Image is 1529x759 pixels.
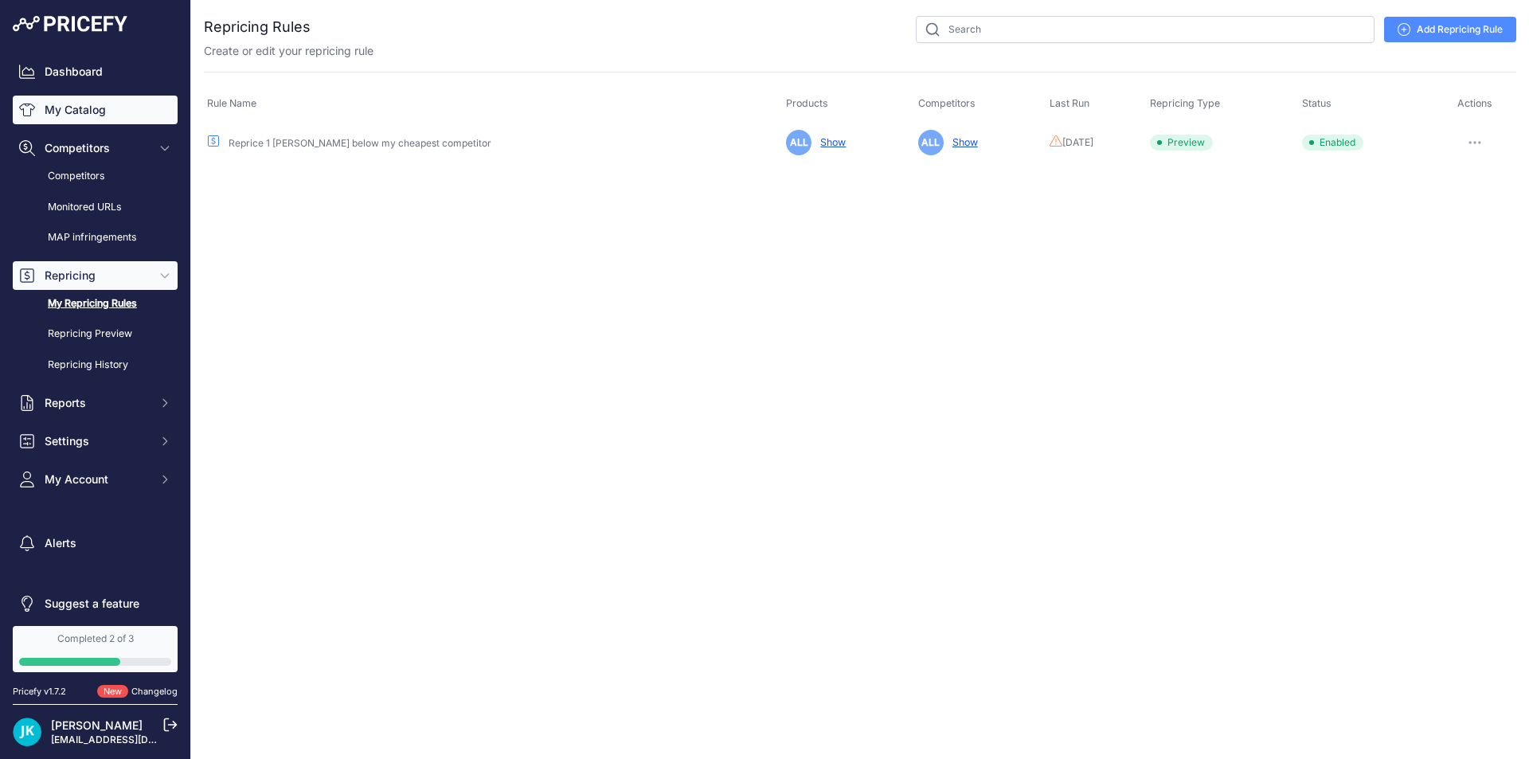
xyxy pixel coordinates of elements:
[13,57,178,618] nav: Sidebar
[13,162,178,190] a: Competitors
[19,632,171,645] div: Completed 2 of 3
[45,140,149,156] span: Competitors
[13,427,178,456] button: Settings
[13,16,127,32] img: Pricefy Logo
[1302,97,1332,109] span: Status
[13,529,178,558] a: Alerts
[13,685,66,698] div: Pricefy v1.7.2
[204,16,311,38] h2: Repricing Rules
[204,43,373,59] p: Create or edit your repricing rule
[916,16,1375,43] input: Search
[13,351,178,379] a: Repricing History
[51,734,217,745] a: [EMAIL_ADDRESS][DOMAIN_NAME]
[13,290,178,318] a: My Repricing Rules
[13,320,178,348] a: Repricing Preview
[786,97,828,109] span: Products
[13,96,178,124] a: My Catalog
[51,718,143,732] a: [PERSON_NAME]
[1457,97,1492,109] span: Actions
[13,465,178,494] button: My Account
[946,136,978,148] a: Show
[1150,97,1220,109] span: Repricing Type
[13,589,178,618] a: Suggest a feature
[45,395,149,411] span: Reports
[97,685,128,698] span: New
[918,97,976,109] span: Competitors
[207,97,256,109] span: Rule Name
[786,130,811,155] span: ALL
[45,471,149,487] span: My Account
[13,389,178,417] button: Reports
[13,626,178,672] a: Completed 2 of 3
[1150,135,1213,151] span: Preview
[45,268,149,284] span: Repricing
[131,686,178,697] a: Changelog
[1062,136,1093,149] span: [DATE]
[1384,17,1516,42] a: Add Repricing Rule
[814,136,846,148] a: Show
[13,261,178,290] button: Repricing
[229,137,491,149] a: Reprice 1 [PERSON_NAME] below my cheapest competitor
[13,57,178,86] a: Dashboard
[1302,135,1363,151] span: Enabled
[13,194,178,221] a: Monitored URLs
[1050,97,1089,109] span: Last Run
[45,433,149,449] span: Settings
[13,134,178,162] button: Competitors
[918,130,944,155] span: ALL
[13,224,178,252] a: MAP infringements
